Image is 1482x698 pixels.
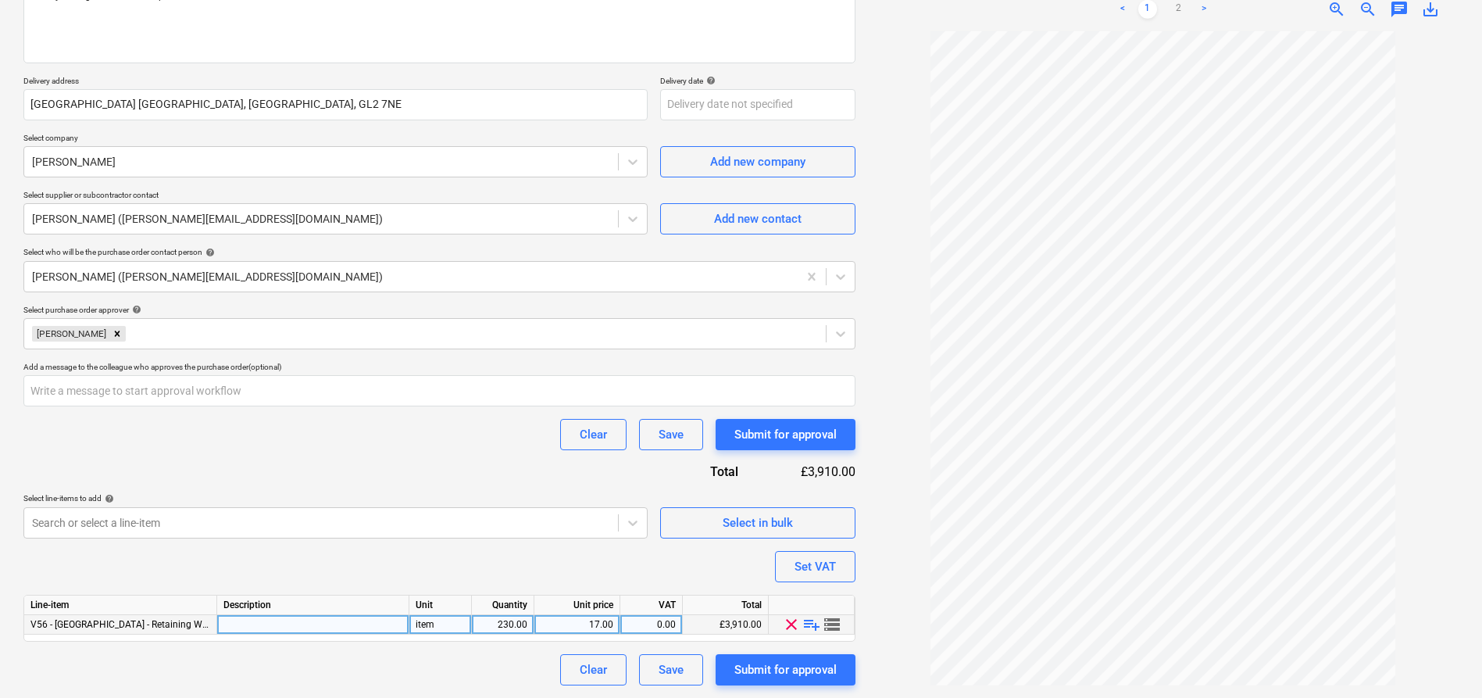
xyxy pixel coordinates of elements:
[109,326,126,342] div: Remove Harry Ford
[660,146,855,177] button: Add new company
[639,419,703,450] button: Save
[802,615,821,634] span: playlist_add
[683,615,769,635] div: £3,910.00
[714,209,802,229] div: Add new contact
[580,424,607,445] div: Clear
[32,326,109,342] div: [PERSON_NAME]
[716,654,855,685] button: Submit for approval
[23,305,855,315] div: Select purchase order approver
[30,619,212,630] span: V56 - South Barn - Retaining Wall
[620,596,683,615] div: VAT
[23,133,648,146] p: Select company
[723,513,793,533] div: Select in bulk
[639,654,703,685] button: Save
[775,551,855,582] button: Set VAT
[560,654,627,685] button: Clear
[129,305,141,314] span: help
[823,615,841,634] span: storage
[580,660,607,680] div: Clear
[734,424,837,445] div: Submit for approval
[660,76,855,86] div: Delivery date
[710,152,805,172] div: Add new company
[23,362,855,372] div: Add a message to the colleague who approves the purchase order (optional)
[660,89,855,120] input: Delivery date not specified
[217,596,409,615] div: Description
[659,424,684,445] div: Save
[23,190,648,203] p: Select supplier or subcontractor contact
[659,660,684,680] div: Save
[652,463,763,481] div: Total
[716,419,855,450] button: Submit for approval
[23,89,648,120] input: Delivery address
[23,76,648,89] p: Delivery address
[703,76,716,85] span: help
[478,615,527,635] div: 230.00
[534,596,620,615] div: Unit price
[734,660,837,680] div: Submit for approval
[409,615,472,635] div: item
[409,596,472,615] div: Unit
[102,494,114,503] span: help
[202,248,215,257] span: help
[23,375,855,406] input: Write a message to start approval workflow
[795,557,836,577] div: Set VAT
[782,615,801,634] span: clear
[541,615,613,635] div: 17.00
[24,596,217,615] div: Line-item
[660,507,855,539] button: Select in bulk
[23,247,855,257] div: Select who will be the purchase order contact person
[763,463,855,481] div: £3,910.00
[560,419,627,450] button: Clear
[472,596,534,615] div: Quantity
[23,493,648,503] div: Select line-items to add
[660,203,855,234] button: Add new contact
[627,615,676,635] div: 0.00
[683,596,769,615] div: Total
